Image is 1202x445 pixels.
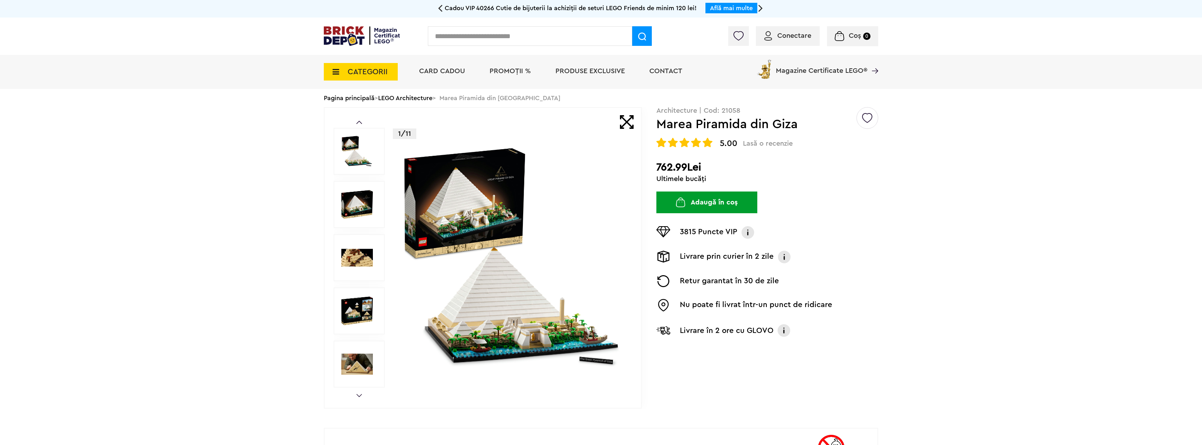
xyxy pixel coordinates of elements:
[656,107,878,114] p: Architecture | Cod: 21058
[555,68,625,75] a: Produse exclusive
[849,32,861,39] span: Coș
[656,175,878,182] div: Ultimele bucăți
[348,68,388,76] span: CATEGORII
[324,89,878,107] div: > > Marea Piramida din [GEOGRAPHIC_DATA]
[691,138,701,147] img: Evaluare cu stele
[341,348,373,380] img: LEGO Architecture Marea Piramida din Giza
[680,275,779,287] p: Retur garantat în 30 de zile
[656,226,670,237] img: Puncte VIP
[703,138,712,147] img: Evaluare cu stele
[341,242,373,273] img: Marea Piramida din Giza LEGO 21058
[649,68,682,75] a: Contact
[710,5,753,11] a: Află mai multe
[341,189,373,220] img: Marea Piramida din Giza
[680,325,773,336] p: Livrare în 2 ore cu GLOVO
[341,135,373,167] img: Marea Piramida din Giza
[378,95,432,101] a: LEGO Architecture
[764,32,811,39] a: Conectare
[356,121,362,124] a: Prev
[679,138,689,147] img: Evaluare cu stele
[680,251,774,263] p: Livrare prin curier în 2 zile
[656,118,855,131] h1: Marea Piramida din Giza
[680,226,737,239] p: 3815 Puncte VIP
[777,251,791,263] img: Info livrare prin curier
[777,32,811,39] span: Conectare
[777,324,791,338] img: Info livrare cu GLOVO
[741,226,755,239] img: Info VIP
[743,139,793,148] span: Lasă o recenzie
[419,68,465,75] a: Card Cadou
[656,161,878,174] h2: 762.99Lei
[656,275,670,287] img: Returnare
[668,138,678,147] img: Evaluare cu stele
[400,145,626,370] img: Marea Piramida din Giza
[776,58,867,74] span: Magazine Certificate LEGO®
[341,295,373,327] img: Seturi Lego Marea Piramida din Giza
[656,251,670,263] img: Livrare
[656,299,670,312] img: Easybox
[656,192,757,213] button: Adaugă în coș
[656,326,670,335] img: Livrare Glovo
[863,33,870,40] small: 0
[867,58,878,65] a: Magazine Certificate LEGO®
[680,299,832,312] p: Nu poate fi livrat într-un punct de ridicare
[490,68,531,75] a: PROMOȚII %
[356,394,362,397] a: Next
[720,139,737,148] span: 5.00
[393,128,416,139] p: 1/11
[656,138,666,147] img: Evaluare cu stele
[324,95,375,101] a: Pagina principală
[445,5,697,11] span: Cadou VIP 40266 Cutie de bijuterii la achiziții de seturi LEGO Friends de minim 120 lei!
